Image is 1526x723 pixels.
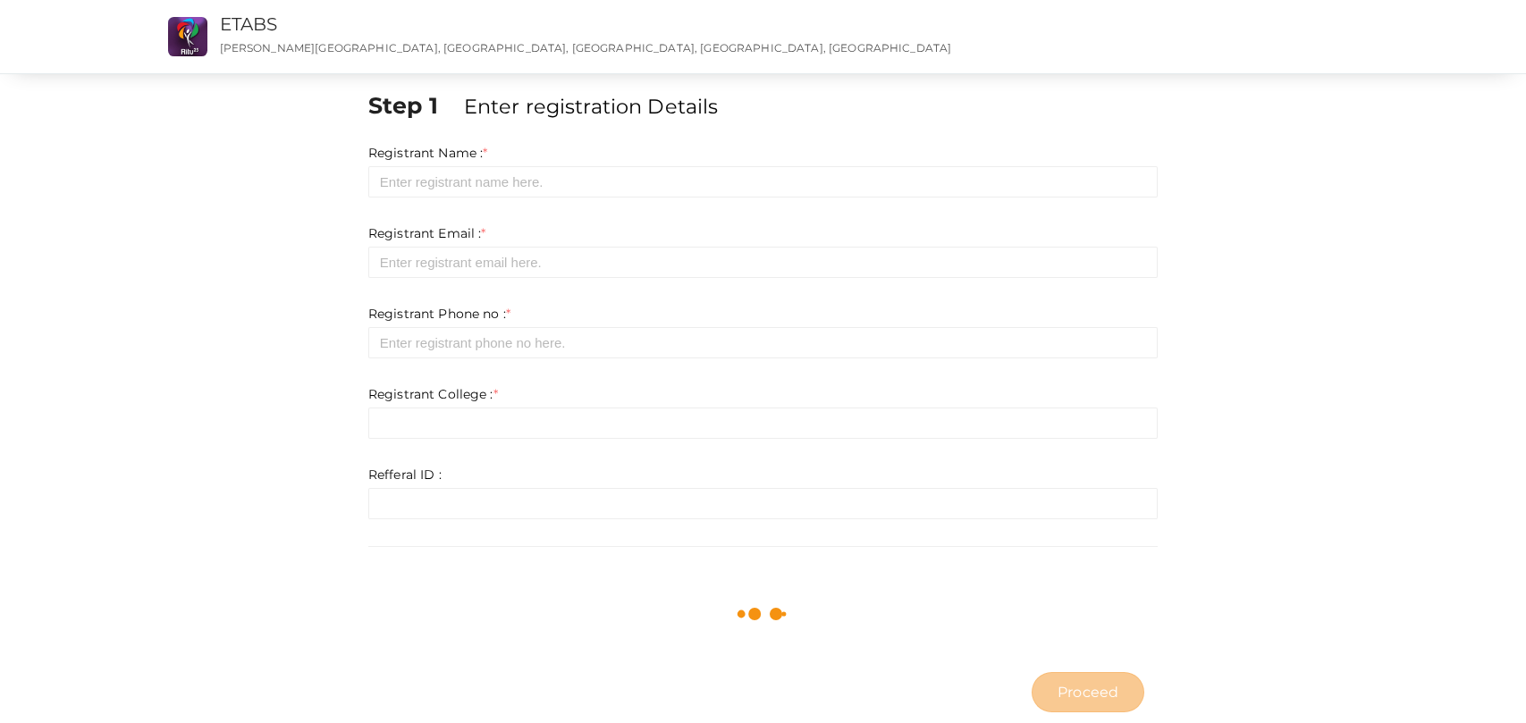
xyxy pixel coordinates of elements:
[368,247,1158,278] input: Enter registrant email here.
[368,89,460,122] label: Step 1
[368,224,486,242] label: Registrant Email :
[368,166,1158,198] input: Enter registrant name here.
[1058,682,1118,702] span: Proceed
[368,305,510,323] label: Registrant Phone no :
[1032,672,1144,712] button: Proceed
[368,385,498,403] label: Registrant College :
[168,17,207,56] img: NCMWSAXV_small.png
[368,327,1158,358] input: Enter registrant phone no here.
[220,13,278,35] a: ETABS
[368,466,442,483] label: Refferal ID :
[731,583,794,645] img: loading.svg
[464,92,719,121] label: Enter registration Details
[220,40,983,55] p: [PERSON_NAME][GEOGRAPHIC_DATA], [GEOGRAPHIC_DATA], [GEOGRAPHIC_DATA], [GEOGRAPHIC_DATA], [GEOGRAP...
[368,144,488,162] label: Registrant Name :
